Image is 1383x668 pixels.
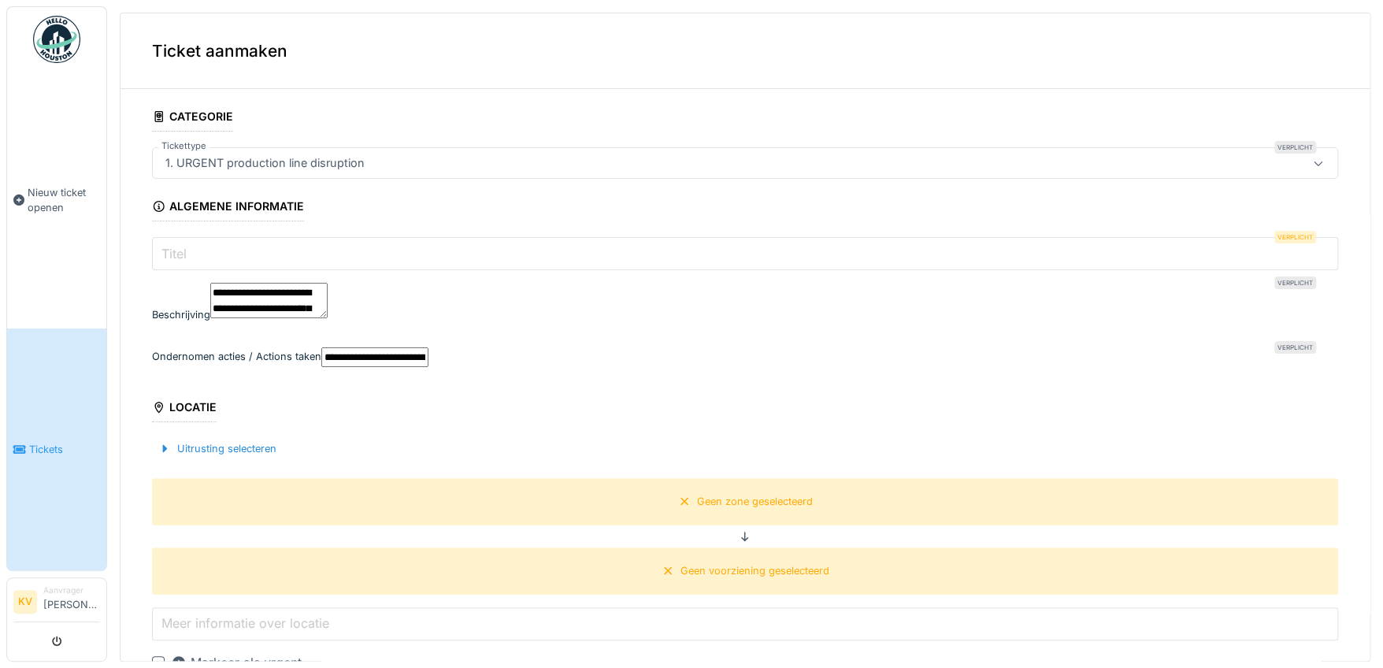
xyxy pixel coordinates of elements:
[152,195,304,221] div: Algemene informatie
[13,590,37,614] li: KV
[152,395,217,422] div: Locatie
[680,563,829,578] div: Geen voorziening geselecteerd
[152,307,210,322] label: Beschrijving
[33,16,80,63] img: Badge_color-CXgf-gQk.svg
[121,13,1370,89] div: Ticket aanmaken
[29,442,100,457] span: Tickets
[697,494,813,509] div: Geen zone geselecteerd
[158,139,209,153] label: Tickettype
[28,185,100,215] span: Nieuw ticket openen
[1274,141,1316,154] div: Verplicht
[7,328,106,570] a: Tickets
[1274,231,1316,243] div: Verplicht
[152,349,321,364] label: Ondernomen acties / Actions taken
[7,72,106,328] a: Nieuw ticket openen
[152,438,283,459] div: Uitrusting selecteren
[152,105,233,132] div: Categorie
[1274,276,1316,289] div: Verplicht
[1274,341,1316,354] div: Verplicht
[159,154,371,172] div: 1. URGENT production line disruption
[158,244,190,263] label: Titel
[13,584,100,622] a: KV Aanvrager[PERSON_NAME]
[43,584,100,596] div: Aanvrager
[43,584,100,618] li: [PERSON_NAME]
[158,614,332,633] label: Meer informatie over locatie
